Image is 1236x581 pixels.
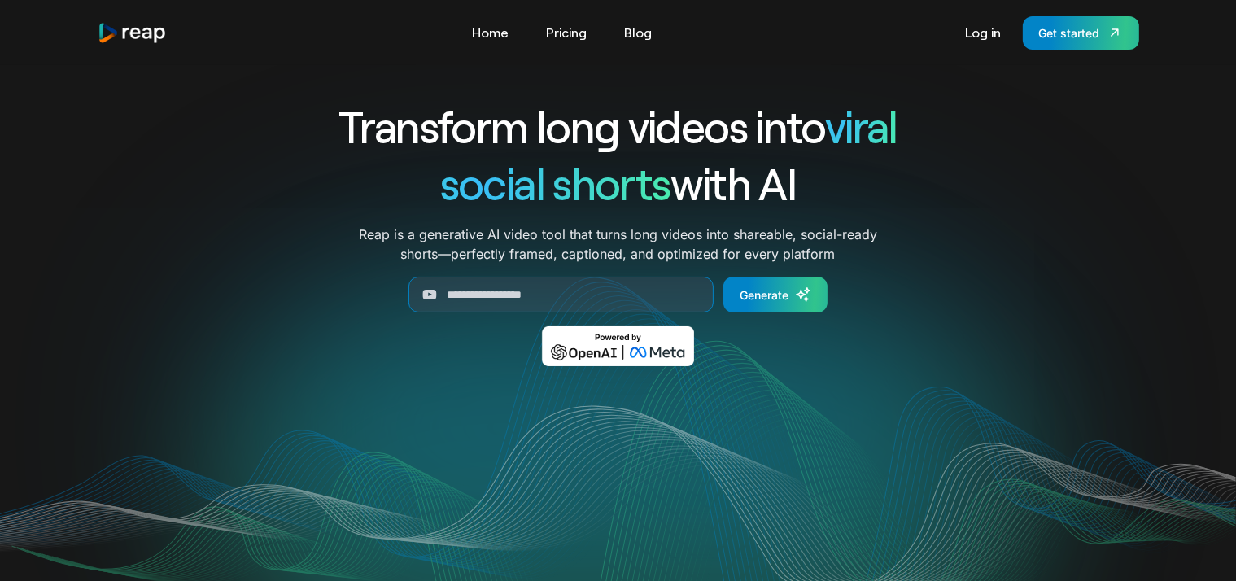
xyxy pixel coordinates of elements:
a: Log in [958,20,1010,46]
a: Pricing [538,20,595,46]
img: reap logo [98,22,168,44]
form: Generate Form [280,277,957,312]
h1: Transform long videos into [280,98,957,155]
img: Powered by OpenAI & Meta [542,326,694,366]
p: Reap is a generative AI video tool that turns long videos into shareable, social-ready shorts—per... [359,225,877,264]
span: social shorts [440,156,670,209]
div: Get started [1039,24,1100,41]
h1: with AI [280,155,957,212]
a: Home [464,20,517,46]
span: viral [825,99,898,152]
a: Get started [1023,16,1139,50]
a: Generate [723,277,828,312]
div: Generate [740,286,788,304]
a: Blog [616,20,660,46]
a: home [98,22,168,44]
